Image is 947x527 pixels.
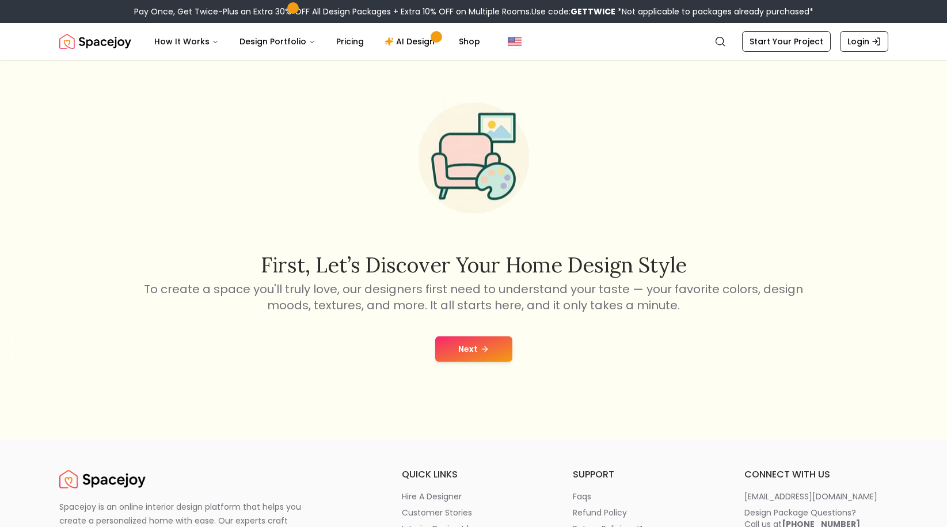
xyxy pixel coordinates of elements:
[145,30,489,53] nav: Main
[573,491,591,502] p: faqs
[145,30,228,53] button: How It Works
[327,30,373,53] a: Pricing
[615,6,813,17] span: *Not applicable to packages already purchased*
[508,35,522,48] img: United States
[142,281,805,313] p: To create a space you'll truly love, our designers first need to understand your taste — your fav...
[573,507,627,518] p: refund policy
[400,84,547,232] img: Start Style Quiz Illustration
[402,491,546,502] a: hire a designer
[230,30,325,53] button: Design Portfolio
[840,31,888,52] a: Login
[435,336,512,362] button: Next
[402,491,462,502] p: hire a designer
[142,253,805,276] h2: First, let’s discover your home design style
[134,6,813,17] div: Pay Once, Get Twice-Plus an Extra 30% OFF All Design Packages + Extra 10% OFF on Multiple Rooms.
[402,468,546,481] h6: quick links
[59,23,888,60] nav: Global
[742,31,831,52] a: Start Your Project
[744,491,877,502] p: [EMAIL_ADDRESS][DOMAIN_NAME]
[531,6,615,17] span: Use code:
[573,468,717,481] h6: support
[573,507,717,518] a: refund policy
[59,30,131,53] a: Spacejoy
[450,30,489,53] a: Shop
[744,468,888,481] h6: connect with us
[744,491,888,502] a: [EMAIL_ADDRESS][DOMAIN_NAME]
[573,491,717,502] a: faqs
[59,468,146,491] img: Spacejoy Logo
[571,6,615,17] b: GETTWICE
[59,30,131,53] img: Spacejoy Logo
[375,30,447,53] a: AI Design
[402,507,472,518] p: customer stories
[59,468,146,491] a: Spacejoy
[402,507,546,518] a: customer stories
